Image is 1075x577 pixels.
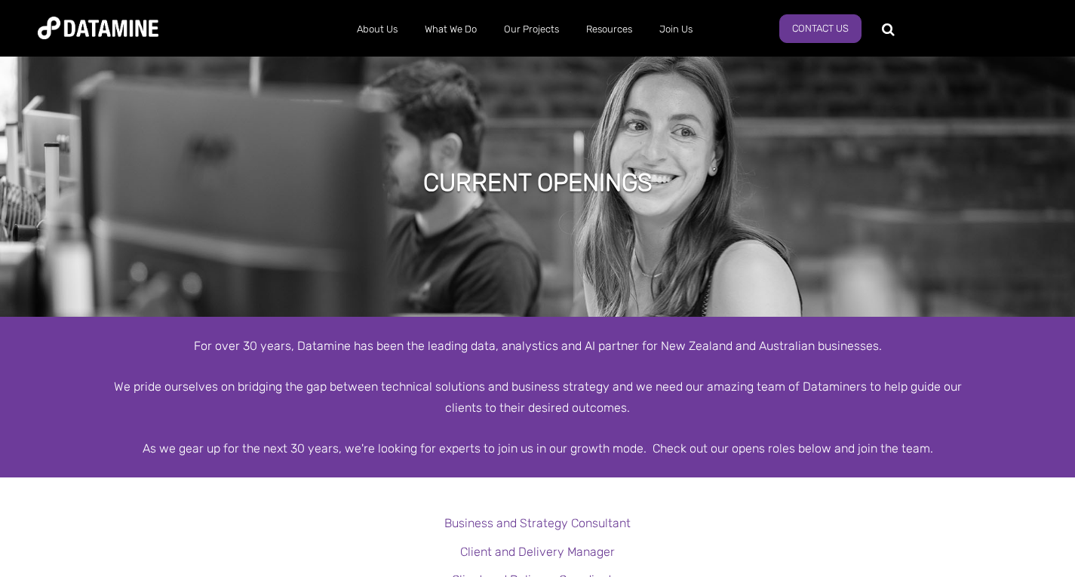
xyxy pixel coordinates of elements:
h1: Current Openings [423,166,653,199]
a: Our Projects [490,10,573,49]
div: As we gear up for the next 30 years, we're looking for experts to join us in our growth mode. Che... [108,438,968,459]
div: For over 30 years, Datamine has been the leading data, analystics and AI partner for New Zealand ... [108,336,968,356]
a: Business and Strategy Consultant [444,516,631,530]
a: Resources [573,10,646,49]
a: Client and Delivery Manager [460,545,615,559]
a: About Us [343,10,411,49]
div: We pride ourselves on bridging the gap between technical solutions and business strategy and we n... [108,376,968,417]
a: Join Us [646,10,706,49]
img: Datamine [38,17,158,39]
a: What We Do [411,10,490,49]
a: Contact Us [779,14,862,43]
